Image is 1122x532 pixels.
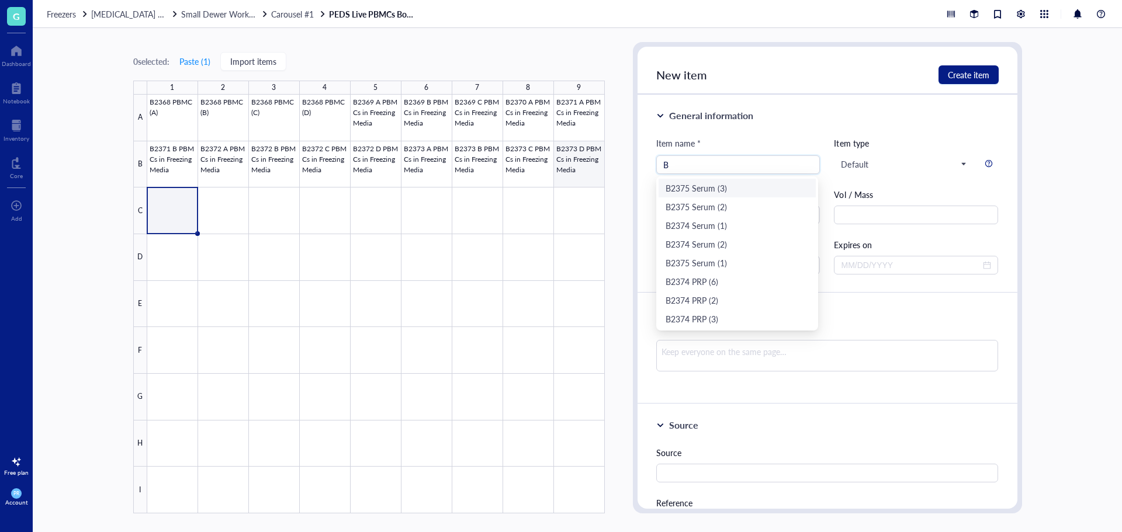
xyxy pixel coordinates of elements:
[323,80,327,95] div: 4
[373,80,378,95] div: 5
[841,259,981,272] input: MM/DD/YYYY
[659,216,816,235] div: B2374 Serum (1)
[133,467,147,513] div: I
[133,374,147,420] div: G
[13,491,19,496] span: PR
[3,79,30,105] a: Notebook
[659,179,816,197] div: B2375 Serum (3)
[526,80,530,95] div: 8
[666,238,809,251] div: B2374 Serum (2)
[666,256,809,269] div: B2375 Serum (1)
[221,80,225,95] div: 2
[91,9,179,19] a: [MEDICAL_DATA] Storage ([PERSON_NAME]/[PERSON_NAME])
[666,182,809,194] div: B2375 Serum (3)
[181,8,289,20] span: Small Dewer Working Storage
[47,8,76,20] span: Freezers
[659,253,816,272] div: B2375 Serum (1)
[4,116,29,142] a: Inventory
[133,55,169,68] div: 0 selected:
[4,469,29,476] div: Free plan
[2,41,31,67] a: Dashboard
[834,238,998,251] div: Expires on
[47,9,89,19] a: Freezers
[91,8,325,20] span: [MEDICAL_DATA] Storage ([PERSON_NAME]/[PERSON_NAME])
[133,141,147,188] div: B
[13,9,20,23] span: G
[4,135,29,142] div: Inventory
[133,420,147,467] div: H
[656,496,999,509] div: Reference
[2,60,31,67] div: Dashboard
[659,235,816,253] div: B2374 Serum (2)
[220,52,286,71] button: Import items
[834,188,998,201] div: Vol / Mass
[948,70,989,79] span: Create item
[475,80,479,95] div: 7
[656,446,999,459] div: Source
[424,80,428,95] div: 6
[577,80,581,95] div: 9
[133,327,147,374] div: F
[666,200,809,213] div: B2375 Serum (2)
[11,215,22,222] div: Add
[666,294,809,307] div: B2374 PRP (2)
[659,291,816,310] div: B2374 PRP (2)
[666,312,809,325] div: B2374 PRP (3)
[666,275,809,288] div: B2374 PRP (6)
[5,499,28,506] div: Account
[170,80,174,95] div: 1
[10,154,23,179] a: Core
[10,172,23,179] div: Core
[271,8,314,20] span: Carousel #1
[669,418,698,432] div: Source
[329,9,417,19] a: PEDS Live PBMCs Box #57
[656,67,707,83] span: New item
[659,272,816,291] div: B2374 PRP (6)
[133,234,147,281] div: D
[133,95,147,141] div: A
[834,137,998,149] div: Item type
[3,98,30,105] div: Notebook
[230,57,276,66] span: Import items
[669,109,753,123] div: General information
[659,197,816,216] div: B2375 Serum (2)
[659,310,816,328] div: B2374 PRP (3)
[656,137,701,149] div: Item name
[133,187,147,234] div: C
[181,9,327,19] a: Small Dewer Working StorageCarousel #1
[666,219,809,232] div: B2374 Serum (1)
[179,52,211,71] button: Paste (1)
[939,65,999,84] button: Create item
[133,281,147,328] div: E
[841,159,965,169] span: Default
[272,80,276,95] div: 3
